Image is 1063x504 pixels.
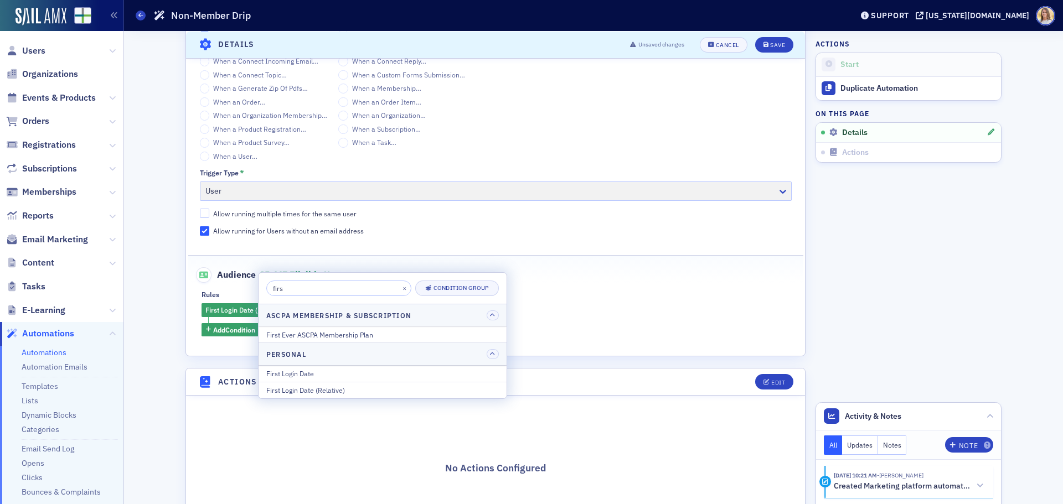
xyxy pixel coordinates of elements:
[213,138,290,147] span: When a Product Survey…
[415,280,499,296] button: Condition Group
[22,362,87,372] a: Automation Emails
[213,152,257,160] span: When a User…
[200,124,210,134] input: When a Product Registration…
[22,458,44,468] a: Opens
[400,283,410,293] button: ×
[22,424,59,434] a: Categories
[834,471,877,479] time: 10/7/2025 10:21 AM
[22,257,54,269] span: Content
[338,84,348,93] input: When a Membership…
[845,411,901,422] span: Activity & Notes
[819,476,831,487] div: Activity
[755,37,793,52] button: Save
[22,210,54,222] span: Reports
[200,152,210,162] input: When a User…
[338,111,348,121] input: When an Organization…
[352,56,426,65] span: When a Connect Reply…
[200,138,210,148] input: When a Product Survey…
[213,325,255,335] span: Add Condition
[349,271,440,279] i: (count updates when saving)
[945,437,993,453] button: Note
[202,290,219,299] div: Rules
[240,169,244,176] abbr: This field is required
[6,186,76,198] a: Memberships
[22,92,96,104] span: Events & Products
[266,330,499,340] div: First Ever ASCPA Membership Plan
[877,471,923,479] span: Bethany Booth
[200,97,210,107] input: When an Order…
[22,328,74,340] span: Automations
[22,304,65,316] span: E-Learning
[213,84,308,92] span: When a Generate Zip Of Pdfs…
[200,111,210,121] input: When an Organization Membership…
[700,37,747,52] button: Cancel
[200,70,210,80] input: When a Connect Topic…
[842,128,868,138] span: Details
[6,163,77,175] a: Subscriptions
[352,97,421,106] span: When an Order Item…
[213,124,306,133] span: When a Product Registration…
[260,269,440,280] span: 15,447 eligible users
[200,84,210,93] input: When a Generate Zip Of Pdfs…
[22,472,43,482] a: Clicks
[205,305,285,314] span: First Login Date (Relative)
[22,45,45,57] span: Users
[213,70,287,79] span: When a Connect Topic…
[200,226,210,236] input: Allow running for Users without an email address
[6,257,54,269] a: Content
[959,443,978,449] div: Note
[352,138,396,147] span: When a Task…
[218,376,257,388] h4: Actions
[6,139,76,151] a: Registrations
[200,209,210,219] input: Allow running multiple times for the same user
[22,381,58,391] a: Templates
[824,435,843,455] button: All
[213,97,265,106] span: When an Order…
[6,68,78,80] a: Organizations
[259,382,507,398] button: First Login Date (Relative)
[6,45,45,57] a: Users
[352,111,426,119] span: When an Organization…
[213,56,318,65] span: When a Connect Incoming Email…
[213,209,357,219] div: Allow running multiple times for the same user
[259,326,507,342] button: First Ever ASCPA Membership Plan
[816,39,850,49] h4: Actions
[74,7,91,24] img: SailAMX
[213,226,364,236] div: Allow running for Users without an email address
[22,115,49,127] span: Orders
[926,11,1029,20] div: [US_STATE][DOMAIN_NAME]
[1036,6,1055,25] span: Profile
[6,210,54,222] a: Reports
[716,41,739,48] div: Cancel
[338,138,348,148] input: When a Task…
[200,169,239,177] div: Trigger Type
[22,410,76,420] a: Dynamic Blocks
[338,70,348,80] input: When a Custom Forms Submission…
[6,92,96,104] a: Events & Products
[22,396,38,406] a: Lists
[16,8,66,25] img: SailAMX
[338,56,348,66] input: When a Connect Reply…
[22,68,78,80] span: Organizations
[6,328,74,340] a: Automations
[22,444,74,454] a: Email Send Log
[338,97,348,107] input: When an Order Item…
[22,186,76,198] span: Memberships
[66,7,91,26] a: View Homepage
[770,41,785,48] div: Save
[171,9,251,22] h1: Non-Member Drip
[771,380,785,386] div: Edit
[259,366,507,382] button: First Login Date
[352,70,465,79] span: When a Custom Forms Submission…
[22,233,88,246] span: Email Marketing
[6,304,65,316] a: E-Learning
[213,111,327,119] span: When an Organization Membership…
[22,347,66,357] a: Automations
[840,60,995,70] div: Start
[916,12,1033,19] button: [US_STATE][DOMAIN_NAME]
[6,115,49,127] a: Orders
[840,84,995,93] div: Duplicate Automation
[878,435,907,455] button: Notes
[816,76,1001,100] a: Duplicate Automation
[266,280,411,296] input: Search filters...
